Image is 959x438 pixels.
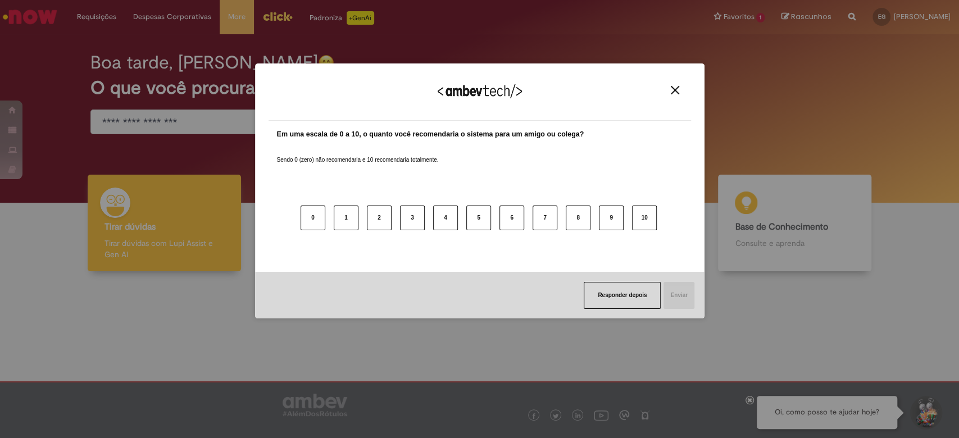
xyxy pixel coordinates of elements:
button: 4 [433,206,458,230]
img: Close [671,86,679,94]
button: 10 [632,206,657,230]
img: Logo Ambevtech [438,84,522,98]
label: Sendo 0 (zero) não recomendaria e 10 recomendaria totalmente. [277,143,439,164]
button: 2 [367,206,392,230]
button: 6 [499,206,524,230]
button: 3 [400,206,425,230]
button: 8 [566,206,590,230]
button: 1 [334,206,358,230]
button: Close [667,85,683,95]
button: 9 [599,206,624,230]
label: Em uma escala de 0 a 10, o quanto você recomendaria o sistema para um amigo ou colega? [277,129,584,140]
button: 0 [301,206,325,230]
button: Responder depois [584,282,661,309]
button: 5 [466,206,491,230]
button: 7 [533,206,557,230]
